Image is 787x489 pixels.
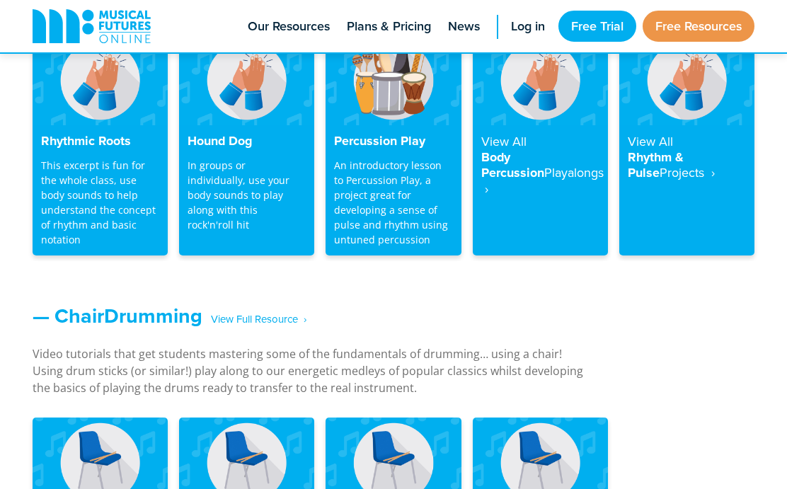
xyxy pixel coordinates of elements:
[188,134,306,149] h4: Hound Dog
[481,134,599,197] h4: Body Percussion
[334,158,452,247] p: An introductory lesson to Percussion Play, a project great for developing a sense of pulse and rh...
[334,134,452,149] h4: Percussion Play
[33,345,585,396] p: Video tutorials that get students mastering some of the fundamentals of drumming… using a chair! ...
[511,17,545,36] span: Log in
[33,301,306,330] a: — ChairDrumming‎ ‎ ‎ View Full Resource‎‏‏‎ ‎ ›
[41,134,159,149] h4: Rhythmic Roots
[41,158,159,247] p: This excerpt is fun for the whole class, use body sounds to help understand the concept of rhythm...
[643,11,754,42] a: Free Resources
[326,35,461,255] a: Percussion Play An introductory lesson to Percussion Play, a project great for developing a sense...
[347,17,431,36] span: Plans & Pricing
[619,35,754,255] a: View AllRhythm & PulseProjects ‎ ›
[448,17,480,36] span: News
[481,163,604,197] strong: Playalongs ‎ ›
[33,35,168,255] a: Rhythmic Roots This excerpt is fun for the whole class, use body sounds to help understand the co...
[473,35,608,255] a: View AllBody PercussionPlayalongs ‎ ›
[248,17,330,36] span: Our Resources
[202,307,306,332] span: ‎ ‎ ‎ View Full Resource‎‏‏‎ ‎ ›
[628,132,673,150] strong: View All
[558,11,636,42] a: Free Trial
[660,163,715,181] strong: Projects ‎ ›
[481,132,527,150] strong: View All
[179,35,314,255] a: Hound Dog In groups or individually, use your body sounds to play along with this rock'n'roll hit
[628,134,746,181] h4: Rhythm & Pulse
[188,158,306,232] p: In groups or individually, use your body sounds to play along with this rock'n'roll hit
